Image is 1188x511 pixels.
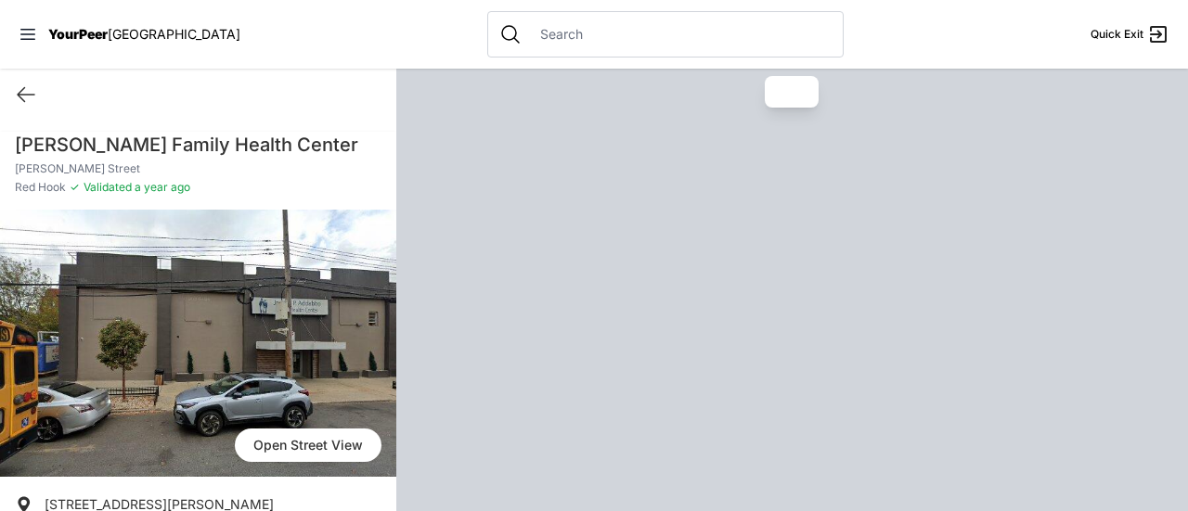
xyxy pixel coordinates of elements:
[48,26,108,42] span: YourPeer
[1091,27,1143,42] span: Quick Exit
[15,180,66,195] span: Red Hook
[84,180,132,194] span: Validated
[15,161,381,176] p: [PERSON_NAME] Street
[48,29,240,40] a: YourPeer[GEOGRAPHIC_DATA]
[235,428,381,462] a: Open Street View
[70,180,80,195] span: ✓
[108,26,240,42] span: [GEOGRAPHIC_DATA]
[132,180,190,194] span: a year ago
[1091,23,1169,45] a: Quick Exit
[529,25,832,44] input: Search
[15,132,381,158] h1: [PERSON_NAME] Family Health Center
